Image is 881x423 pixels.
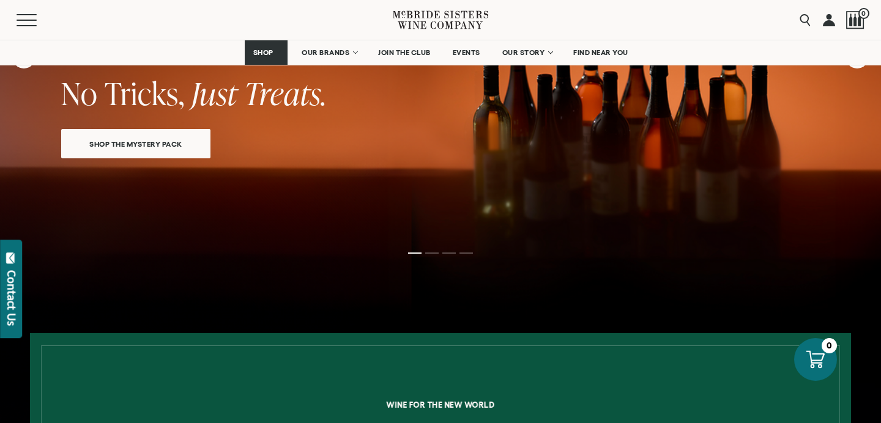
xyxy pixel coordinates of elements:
[858,8,869,19] span: 0
[494,40,560,65] a: OUR STORY
[17,14,61,26] button: Mobile Menu Trigger
[370,40,439,65] a: JOIN THE CLUB
[244,72,327,114] span: Treats.
[191,72,237,114] span: Just
[459,252,473,254] li: Page dot 4
[502,48,545,57] span: OUR STORY
[253,48,273,57] span: SHOP
[68,137,204,151] span: SHOP THE MYSTERY PACK
[445,40,488,65] a: EVENTS
[105,72,185,114] span: Tricks,
[61,72,98,114] span: No
[294,40,364,65] a: OUR BRANDS
[453,48,480,57] span: EVENTS
[6,270,18,326] div: Contact Us
[408,252,422,254] li: Page dot 1
[378,48,431,57] span: JOIN THE CLUB
[573,48,628,57] span: FIND NEAR YOU
[245,40,288,65] a: SHOP
[565,40,636,65] a: FIND NEAR YOU
[442,252,456,254] li: Page dot 3
[425,252,439,254] li: Page dot 2
[302,48,349,57] span: OUR BRANDS
[61,129,210,158] a: SHOP THE MYSTERY PACK
[846,45,869,68] button: Next
[39,400,843,409] h6: Wine for the new world
[12,45,35,68] button: Previous
[822,338,837,353] div: 0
